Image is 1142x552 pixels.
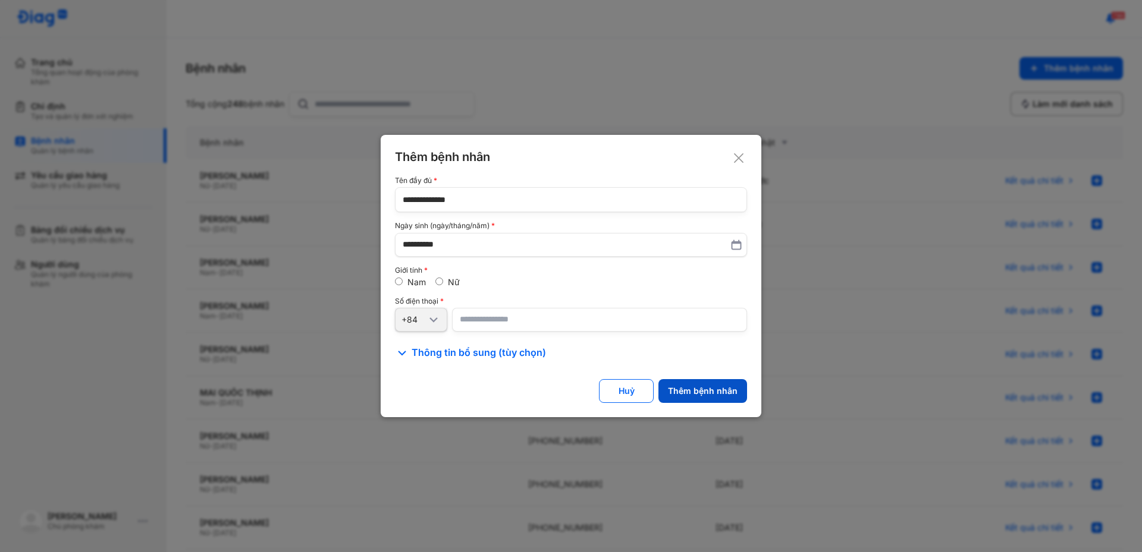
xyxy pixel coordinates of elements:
[448,277,460,287] label: Nữ
[395,222,747,230] div: Ngày sinh (ngày/tháng/năm)
[412,346,546,360] span: Thông tin bổ sung (tùy chọn)
[395,176,747,185] div: Tên đầy đủ
[668,386,738,396] div: Thêm bệnh nhân
[401,314,426,325] div: +84
[395,149,747,165] div: Thêm bệnh nhân
[395,297,747,305] div: Số điện thoại
[407,277,426,287] label: Nam
[395,266,747,275] div: Giới tính
[658,379,747,403] button: Thêm bệnh nhân
[599,379,654,403] button: Huỷ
